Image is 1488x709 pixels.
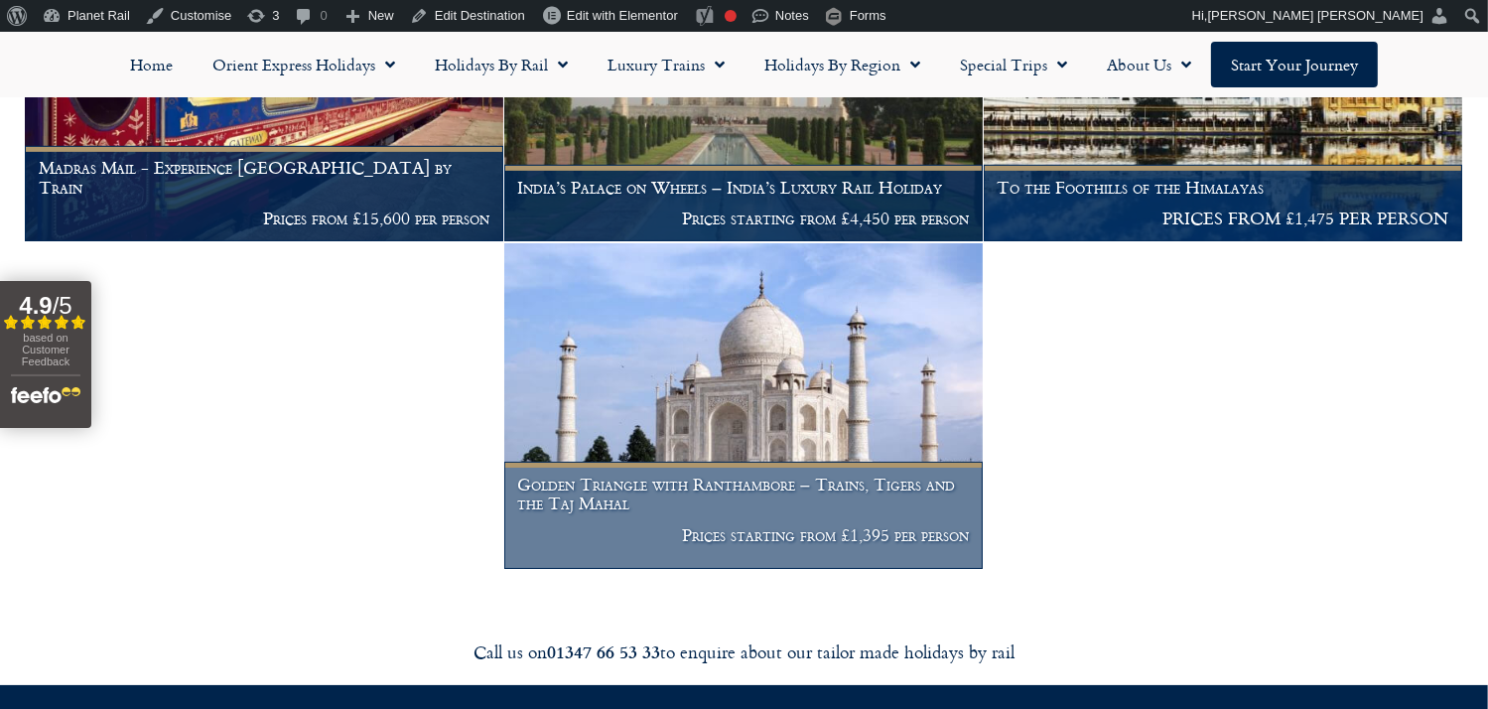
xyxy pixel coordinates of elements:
a: Orient Express Holidays [193,42,415,87]
span: Edit with Elementor [567,8,678,23]
a: Golden Triangle with Ranthambore – Trains, Tigers and the Taj Mahal Prices starting from £1,395 p... [504,243,984,570]
a: Luxury Trains [588,42,744,87]
h1: Golden Triangle with Ranthambore – Trains, Tigers and the Taj Mahal [518,475,970,513]
a: Holidays by Region [744,42,940,87]
div: Call us on to enquire about our tailor made holidays by rail [189,640,1300,663]
h1: India’s Palace on Wheels – India’s Luxury Rail Holiday [518,178,970,198]
a: Home [110,42,193,87]
p: Prices starting from £1,395 per person [518,525,970,545]
p: Prices starting from £4,450 per person [518,209,970,228]
a: Holidays by Rail [415,42,588,87]
span: [PERSON_NAME] [PERSON_NAME] [1208,8,1423,23]
nav: Menu [10,42,1478,87]
h1: Madras Mail - Experience [GEOGRAPHIC_DATA] by Train [39,158,490,197]
a: Start your Journey [1211,42,1378,87]
p: Prices from £15,600 per person [39,209,490,228]
a: Special Trips [940,42,1087,87]
a: About Us [1087,42,1211,87]
p: PRICES FROM £1,475 PER PERSON [997,209,1448,228]
strong: 01347 66 53 33 [547,638,660,664]
h1: To the Foothills of the Himalayas [997,178,1448,198]
div: Focus keyphrase not set [725,10,737,22]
